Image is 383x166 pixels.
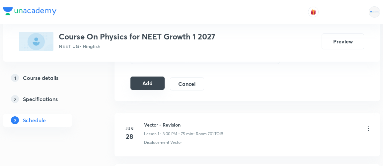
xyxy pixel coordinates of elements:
[322,33,364,49] button: Preview
[11,95,19,103] p: 2
[3,92,93,106] a: 2Specifications
[144,131,193,137] p: Lesson 1 • 3:00 PM • 75 min
[59,32,215,41] h3: Course On Physics for NEET Growth 1 2027
[123,132,136,141] h4: 28
[19,32,53,51] img: E2654CE1-4546-448F-92C3-2EF9D00D43B2_plus.png
[23,116,46,124] h5: Schedule
[193,131,223,137] p: • Room 701 TOIB
[144,121,223,128] h6: Vector - Revision
[310,9,316,15] img: avatar
[59,43,215,50] p: NEET UG • Hinglish
[144,139,182,145] p: Displacement Vector
[3,7,56,17] a: Company Logo
[23,95,58,103] h5: Specifications
[369,6,380,18] img: Rahul Mishra
[11,116,19,124] p: 3
[3,7,56,15] img: Company Logo
[170,77,204,90] button: Cancel
[23,74,58,82] h5: Course details
[123,126,136,132] h6: Jun
[130,77,165,90] button: Add
[3,71,93,84] a: 1Course details
[11,74,19,82] p: 1
[308,7,319,17] button: avatar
